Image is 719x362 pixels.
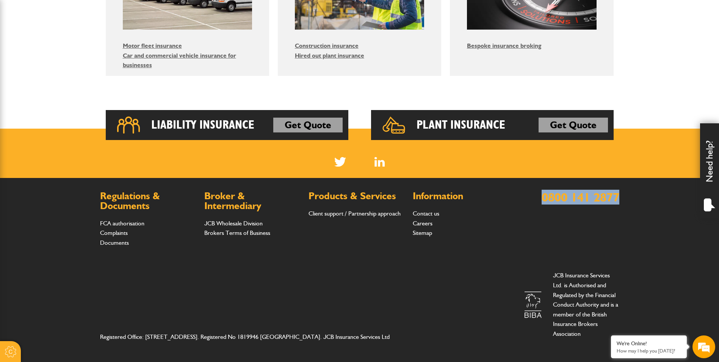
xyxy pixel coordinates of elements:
h2: Liability Insurance [151,118,254,133]
h2: Information [413,191,509,201]
div: We're Online! [617,340,681,347]
h2: Plant Insurance [417,118,505,133]
a: LinkedIn [374,157,385,167]
a: Complaints [100,229,128,236]
a: Careers [413,220,432,227]
a: 0800 141 2877 [542,190,619,205]
h2: Products & Services [309,191,405,201]
a: JCB Wholesale Division [204,220,263,227]
a: FCA authorisation [100,220,144,227]
a: Sitemap [413,229,432,236]
img: Twitter [334,157,346,167]
a: Motor fleet insurance [123,42,182,49]
a: Car and commercial vehicle insurance for businesses [123,52,236,69]
a: Hired out plant insurance [295,52,364,59]
address: Registered Office: [STREET_ADDRESS]. Registered No 1819946 [GEOGRAPHIC_DATA]. JCB Insurance Servi... [100,332,406,342]
a: Contact us [413,210,439,217]
a: Bespoke insurance broking [467,42,541,49]
h2: Regulations & Documents [100,191,197,211]
p: JCB Insurance Services Ltd. is Authorised and Regulated by the Financial Conduct Authority and is... [553,271,619,338]
a: Get Quote [539,118,608,133]
a: Construction insurance [295,42,359,49]
h2: Broker & Intermediary [204,191,301,211]
a: Documents [100,239,129,246]
a: Client support / Partnership approach [309,210,401,217]
p: How may I help you today? [617,348,681,354]
img: Linked In [374,157,385,167]
a: Get Quote [273,118,343,133]
a: Brokers Terms of Business [204,229,270,236]
div: Need help? [700,123,719,218]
